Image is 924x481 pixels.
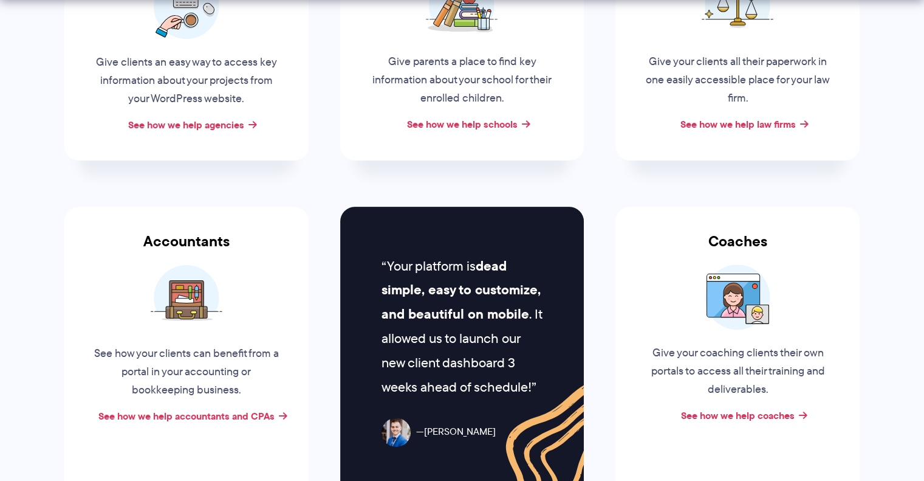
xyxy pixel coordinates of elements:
[369,53,554,108] p: Give parents a place to find key information about your school for their enrolled children.
[406,117,517,131] a: See how we help schools
[128,117,244,132] a: See how we help agencies
[681,408,795,423] a: See how we help coaches
[382,256,541,325] b: dead simple, easy to customize, and beautiful on mobile
[94,54,279,108] p: Give clients an easy way to access key information about your projects from your WordPress website.
[645,344,830,399] p: Give your coaching clients their own portals to access all their training and deliverables.
[64,233,309,265] h3: Accountants
[680,117,795,131] a: See how we help law firms
[382,256,542,396] span: Your platform is . It allowed us to launch our new client dashboard 3 weeks ahead of schedule!
[615,233,860,265] h3: Coaches
[645,53,830,108] p: Give your clients all their paperwork in one easily accessible place for your law firm.
[98,409,275,423] a: See how we help accountants and CPAs
[94,345,279,400] p: See how your clients can benefit from a portal in your accounting or bookkeeping business.
[416,423,496,441] span: [PERSON_NAME]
